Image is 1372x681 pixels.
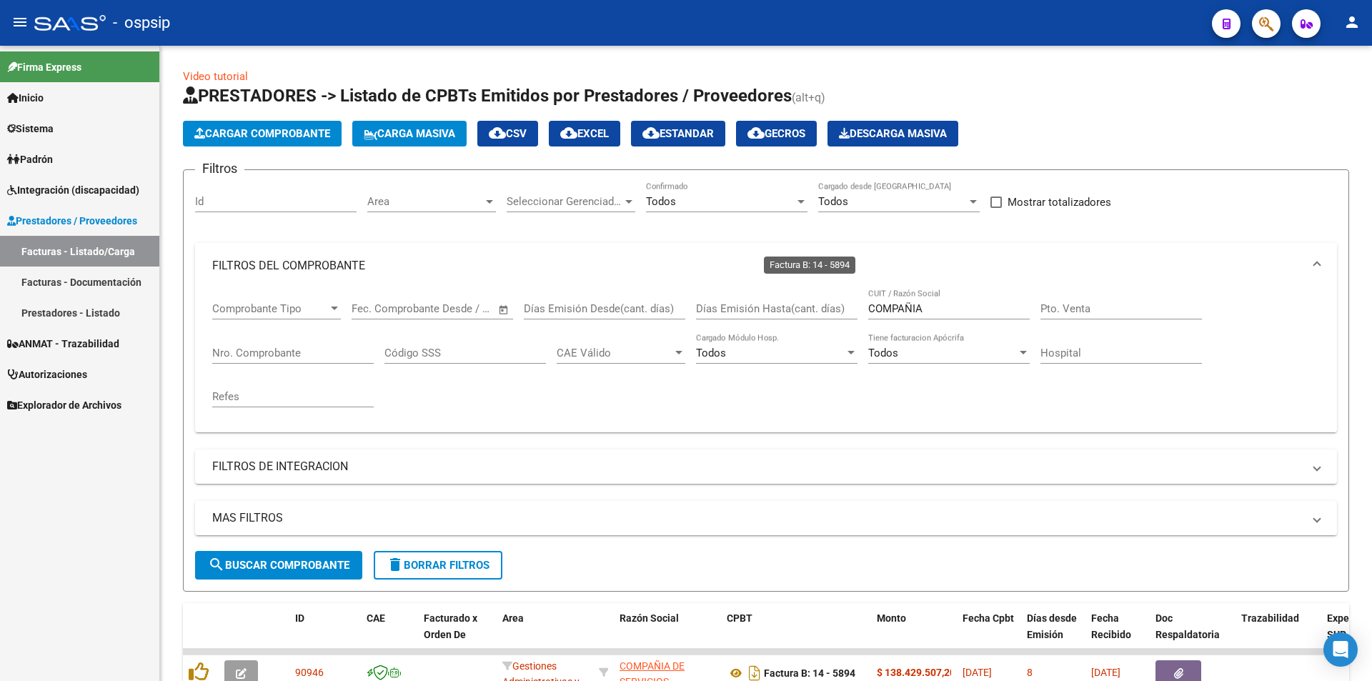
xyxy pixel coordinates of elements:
[424,612,477,640] span: Facturado x Orden De
[7,182,139,198] span: Integración (discapacidad)
[387,559,489,572] span: Borrar Filtros
[502,612,524,624] span: Area
[839,127,947,140] span: Descarga Masiva
[1021,603,1085,666] datatable-header-cell: Días desde Emisión
[212,510,1303,526] mat-panel-title: MAS FILTROS
[1091,612,1131,640] span: Fecha Recibido
[1085,603,1150,666] datatable-header-cell: Fecha Recibido
[477,121,538,146] button: CSV
[1241,612,1299,624] span: Trazabilidad
[7,213,137,229] span: Prestadores / Proveedores
[195,289,1337,432] div: FILTROS DEL COMPROBANTE
[1155,612,1220,640] span: Doc Respaldatoria
[208,559,349,572] span: Buscar Comprobante
[549,121,620,146] button: EXCEL
[818,195,848,208] span: Todos
[827,121,958,146] app-download-masive: Descarga masiva de comprobantes (adjuntos)
[557,347,672,359] span: CAE Válido
[496,302,512,318] button: Open calendar
[295,612,304,624] span: ID
[1236,603,1321,666] datatable-header-cell: Trazabilidad
[646,195,676,208] span: Todos
[422,302,492,315] input: Fecha fin
[195,449,1337,484] mat-expansion-panel-header: FILTROS DE INTEGRACION
[195,501,1337,535] mat-expansion-panel-header: MAS FILTROS
[747,127,805,140] span: Gecros
[195,159,244,179] h3: Filtros
[868,347,898,359] span: Todos
[560,127,609,140] span: EXCEL
[497,603,593,666] datatable-header-cell: Area
[489,124,506,141] mat-icon: cloud_download
[387,556,404,573] mat-icon: delete
[7,59,81,75] span: Firma Express
[7,397,121,413] span: Explorador de Archivos
[295,667,324,678] span: 90946
[194,127,330,140] span: Cargar Comprobante
[367,612,385,624] span: CAE
[374,551,502,580] button: Borrar Filtros
[289,603,361,666] datatable-header-cell: ID
[352,121,467,146] button: Carga Masiva
[877,612,906,624] span: Monto
[195,551,362,580] button: Buscar Comprobante
[631,121,725,146] button: Estandar
[1323,632,1358,667] div: Open Intercom Messenger
[364,127,455,140] span: Carga Masiva
[489,127,527,140] span: CSV
[212,302,328,315] span: Comprobante Tipo
[957,603,1021,666] datatable-header-cell: Fecha Cpbt
[642,124,660,141] mat-icon: cloud_download
[963,667,992,678] span: [DATE]
[1343,14,1361,31] mat-icon: person
[1027,612,1077,640] span: Días desde Emisión
[614,603,721,666] datatable-header-cell: Razón Social
[1091,667,1120,678] span: [DATE]
[113,7,170,39] span: - ospsip
[183,70,248,83] a: Video tutorial
[620,612,679,624] span: Razón Social
[1008,194,1111,211] span: Mostrar totalizadores
[727,612,752,624] span: CPBT
[7,90,44,106] span: Inicio
[183,86,792,106] span: PRESTADORES -> Listado de CPBTs Emitidos por Prestadores / Proveedores
[560,124,577,141] mat-icon: cloud_download
[7,121,54,136] span: Sistema
[7,367,87,382] span: Autorizaciones
[507,195,622,208] span: Seleccionar Gerenciador
[877,667,955,678] strong: $ 138.429.507,20
[1027,667,1033,678] span: 8
[208,556,225,573] mat-icon: search
[195,243,1337,289] mat-expansion-panel-header: FILTROS DEL COMPROBANTE
[1150,603,1236,666] datatable-header-cell: Doc Respaldatoria
[721,603,871,666] datatable-header-cell: CPBT
[642,127,714,140] span: Estandar
[212,459,1303,474] mat-panel-title: FILTROS DE INTEGRACION
[871,603,957,666] datatable-header-cell: Monto
[792,91,825,104] span: (alt+q)
[827,121,958,146] button: Descarga Masiva
[11,14,29,31] mat-icon: menu
[747,124,765,141] mat-icon: cloud_download
[696,347,726,359] span: Todos
[418,603,497,666] datatable-header-cell: Facturado x Orden De
[367,195,483,208] span: Area
[361,603,418,666] datatable-header-cell: CAE
[183,121,342,146] button: Cargar Comprobante
[352,302,409,315] input: Fecha inicio
[7,151,53,167] span: Padrón
[736,121,817,146] button: Gecros
[764,667,855,679] strong: Factura B: 14 - 5894
[963,612,1014,624] span: Fecha Cpbt
[212,258,1303,274] mat-panel-title: FILTROS DEL COMPROBANTE
[7,336,119,352] span: ANMAT - Trazabilidad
